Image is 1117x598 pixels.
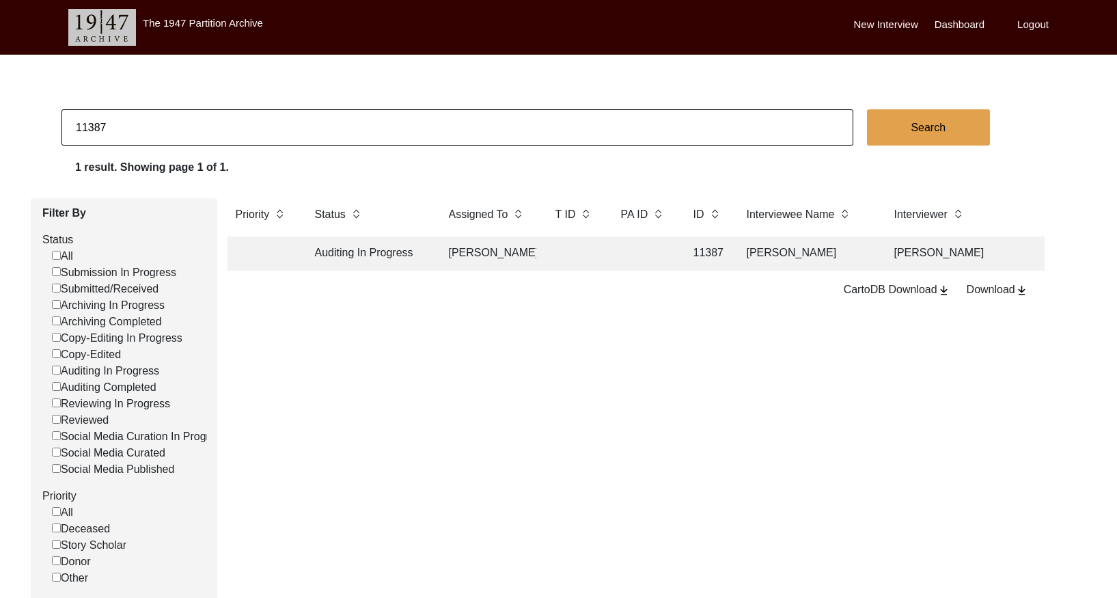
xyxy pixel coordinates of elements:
[52,379,156,396] label: Auditing Completed
[52,267,61,276] input: Submission In Progress
[143,17,263,29] label: The 1947 Partition Archive
[840,206,849,221] img: sort-button.png
[1017,17,1049,33] label: Logout
[653,206,663,221] img: sort-button.png
[42,205,207,221] label: Filter By
[52,363,159,379] label: Auditing In Progress
[555,206,576,223] label: T ID
[68,9,136,46] img: header-logo.png
[52,346,121,363] label: Copy-Edited
[52,554,91,570] label: Donor
[967,282,1028,298] div: Download
[52,366,61,375] input: Auditing In Progress
[894,206,948,223] label: Interviewer
[52,448,61,457] input: Social Media Curated
[621,206,648,223] label: PA ID
[236,206,270,223] label: Priority
[52,248,73,264] label: All
[449,206,508,223] label: Assigned To
[52,464,61,473] input: Social Media Published
[52,314,162,330] label: Archiving Completed
[351,206,361,221] img: sort-button.png
[937,284,950,297] img: download-button.png
[52,540,61,549] input: Story Scholar
[1015,284,1028,297] img: download-button.png
[710,206,719,221] img: sort-button.png
[52,504,73,521] label: All
[867,109,990,146] button: Search
[513,206,523,221] img: sort-button.png
[52,316,61,325] input: Archiving Completed
[52,445,165,461] label: Social Media Curated
[52,396,170,412] label: Reviewing In Progress
[739,236,875,271] td: [PERSON_NAME]
[275,206,284,221] img: sort-button.png
[52,537,126,554] label: Story Scholar
[52,333,61,342] input: Copy-Editing In Progress
[52,398,61,407] input: Reviewing In Progress
[52,349,61,358] input: Copy-Edited
[75,159,229,176] label: 1 result. Showing page 1 of 1.
[52,264,176,281] label: Submission In Progress
[854,17,918,33] label: New Interview
[935,17,984,33] label: Dashboard
[747,206,835,223] label: Interviewee Name
[52,573,61,582] input: Other
[52,507,61,516] input: All
[52,570,88,586] label: Other
[307,236,430,271] td: Auditing In Progress
[52,556,61,565] input: Donor
[693,206,704,223] label: ID
[52,415,61,424] input: Reviewed
[52,429,227,445] label: Social Media Curation In Progress
[61,109,853,146] input: Search...
[441,236,536,271] td: [PERSON_NAME]
[52,297,165,314] label: Archiving In Progress
[844,282,950,298] div: CartoDB Download
[685,236,728,271] td: 11387
[52,412,109,429] label: Reviewed
[52,330,182,346] label: Copy-Editing In Progress
[52,284,61,293] input: Submitted/Received
[52,431,61,440] input: Social Media Curation In Progress
[52,524,61,532] input: Deceased
[953,206,963,221] img: sort-button.png
[52,461,174,478] label: Social Media Published
[52,300,61,309] input: Archiving In Progress
[52,281,158,297] label: Submitted/Received
[52,251,61,260] input: All
[581,206,590,221] img: sort-button.png
[52,521,110,537] label: Deceased
[42,232,207,248] label: Status
[42,488,207,504] label: Priority
[315,206,346,223] label: Status
[52,382,61,391] input: Auditing Completed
